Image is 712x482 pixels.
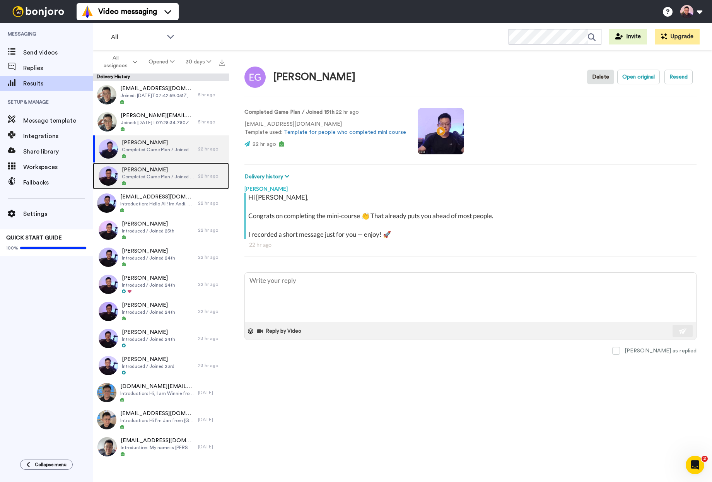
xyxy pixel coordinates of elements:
a: [DOMAIN_NAME][EMAIL_ADDRESS][DOMAIN_NAME]Introduction: Hi, I am Winnie from [GEOGRAPHIC_DATA]. [P... [93,379,229,406]
span: [PERSON_NAME] [122,220,174,228]
img: send-white.svg [679,328,687,334]
div: [PERSON_NAME] as replied [625,347,697,355]
span: 2 [702,456,708,462]
div: 22 hr ago [198,227,225,233]
button: Resend [664,70,693,84]
img: bbb4b329-6e6c-4e65-a93b-d9442f81edbe-thumb.jpg [99,139,118,159]
a: [PERSON_NAME]Completed Game Plan / Joined 17th22 hr ago [93,162,229,190]
div: [DATE] [198,417,225,423]
iframe: Intercom live chat [686,456,704,474]
img: fd42b566-e858-4926-bf24-d31b8afa0b44-thumb.jpg [99,220,118,240]
span: Introduced / Joined 24th [122,282,175,288]
a: [PERSON_NAME]Introduced / Joined 23rd23 hr ago [93,352,229,379]
a: [EMAIL_ADDRESS][DOMAIN_NAME]Introduction: My name is [PERSON_NAME], I'm from [DEMOGRAPHIC_DATA] a... [93,433,229,460]
a: Template for people who completed mini course [284,130,406,135]
span: Completed Game Plan / Joined 17th [122,174,194,180]
span: [PERSON_NAME] [122,356,174,363]
div: 22 hr ago [249,241,692,249]
a: [PERSON_NAME]Introduced / Joined 25th22 hr ago [93,217,229,244]
div: Hi [PERSON_NAME], Congrats on completing the mini-course 👏 That already puts you ahead of most pe... [248,193,695,239]
a: [PERSON_NAME]Introduced / Joined 24th22 hr ago [93,298,229,325]
div: 5 hr ago [198,92,225,98]
span: Introduced / Joined 24th [122,255,175,261]
img: 1493fd95-1c33-4cbe-89c6-de83fbe202f8-thumb.jpg [97,410,116,429]
span: [PERSON_NAME] [122,139,194,147]
span: Message template [23,116,93,125]
button: Reply by Video [256,325,304,337]
span: Workspaces [23,162,93,172]
a: [PERSON_NAME]Introduced / Joined 24th22 hr ago [93,244,229,271]
div: Delivery History [93,73,229,81]
img: 3da95c6e-20b7-4667-b9d1-2b750b4d17fa-thumb.jpg [99,166,118,186]
span: Introduced / Joined 24th [122,336,175,342]
img: 0ddaf05d-bd9f-4b1c-9f97-b2cabddab5b9-thumb.jpg [99,329,118,348]
div: 23 hr ago [198,335,225,342]
span: [PERSON_NAME] [122,274,175,282]
a: [PERSON_NAME][EMAIL_ADDRESS][PERSON_NAME][DOMAIN_NAME]Joined: [DATE]T07:28:34.780Z, Introduction:... [93,108,229,135]
button: Delivery history [244,173,292,181]
span: [PERSON_NAME] [122,328,175,336]
img: export.svg [219,60,225,66]
img: a549cafe-acdc-45f8-96f5-7a8cd938ddec-thumb.jpg [99,248,118,267]
a: [PERSON_NAME]Introduced / Joined 24th22 hr ago [93,271,229,298]
span: Integrations [23,132,93,141]
div: 5 hr ago [198,119,225,125]
span: Replies [23,63,93,73]
span: [DOMAIN_NAME][EMAIL_ADDRESS][DOMAIN_NAME] [120,383,194,390]
div: 22 hr ago [198,308,225,314]
span: All [111,32,163,42]
span: Results [23,79,93,88]
span: [PERSON_NAME] [122,166,194,174]
div: [PERSON_NAME] [273,72,355,83]
button: Open original [617,70,660,84]
button: Delete [587,70,614,84]
button: Collapse menu [20,460,73,470]
div: 22 hr ago [198,146,225,152]
div: 22 hr ago [198,173,225,179]
button: Invite [609,29,647,44]
span: Introduction: Hi I’m Jan from [GEOGRAPHIC_DATA] and I’m a newbie hoping to learn how to do an onl... [120,417,194,424]
span: Send videos [23,48,93,57]
span: [PERSON_NAME][EMAIL_ADDRESS][PERSON_NAME][DOMAIN_NAME] [121,112,194,120]
span: Settings [23,209,93,219]
span: Introduction: Hello All! Im Andi. Really interested & curious about this as its a new thing fr me... [120,201,194,207]
button: Export all results that match these filters now. [217,56,227,68]
button: Opened [143,55,180,69]
div: [DATE] [198,390,225,396]
img: f2314de3-9116-4ec1-af85-d626046a835b-thumb.jpg [97,85,116,104]
strong: Completed Game Plan / Joined 15th [244,109,335,115]
span: Collapse menu [35,461,67,468]
img: df874264-a209-4c50-a142-05e5037030dc-thumb.jpg [99,275,118,294]
span: [EMAIL_ADDRESS][DOMAIN_NAME] [121,437,194,444]
img: 7851db32-610f-4f44-91a2-4ebd72dcb5e7-thumb.jpg [99,302,118,321]
a: [PERSON_NAME]Completed Game Plan / Joined 15th22 hr ago [93,135,229,162]
button: Upgrade [655,29,700,44]
span: [PERSON_NAME] [122,247,175,255]
span: 100% [6,245,18,251]
span: [PERSON_NAME] [122,301,175,309]
div: [PERSON_NAME] [244,181,697,193]
span: [EMAIL_ADDRESS][DOMAIN_NAME] [120,193,194,201]
span: Introduction: My name is [PERSON_NAME], I'm from [DEMOGRAPHIC_DATA] and I work in customer service [121,444,194,451]
span: All assignees [100,54,131,70]
div: 22 hr ago [198,281,225,287]
span: Introduced / Joined 23rd [122,363,174,369]
div: 23 hr ago [198,362,225,369]
button: All assignees [94,51,143,73]
span: Introduced / Joined 25th [122,228,174,234]
span: Joined: [DATE]T07:28:34.780Z, Introduction: Hi, I’m Nic. I am here to learn and explore new things. [121,120,194,126]
span: Fallbacks [23,178,93,187]
div: [DATE] [198,444,225,450]
div: 22 hr ago [198,254,225,260]
a: [EMAIL_ADDRESS][DOMAIN_NAME]Introduction: Hello All! Im Andi. Really interested & curious about t... [93,190,229,217]
img: ba9bfb57-a505-4d1c-88bc-7954c3b70cd9-thumb.jpg [97,437,117,456]
span: Introduction: Hi, I am Winnie from [GEOGRAPHIC_DATA]. [PERSON_NAME], would like to learn more abo... [120,390,194,397]
p: [EMAIL_ADDRESS][DOMAIN_NAME] Template used: [244,120,406,137]
span: [EMAIL_ADDRESS][DOMAIN_NAME] [120,410,194,417]
img: vm-color.svg [81,5,94,18]
div: 22 hr ago [198,200,225,206]
span: QUICK START GUIDE [6,235,62,241]
a: [EMAIL_ADDRESS][DOMAIN_NAME]Introduction: Hi I’m Jan from [GEOGRAPHIC_DATA] and I’m a newbie hopi... [93,406,229,433]
span: Share library [23,147,93,156]
span: Completed Game Plan / Joined 15th [122,147,194,153]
